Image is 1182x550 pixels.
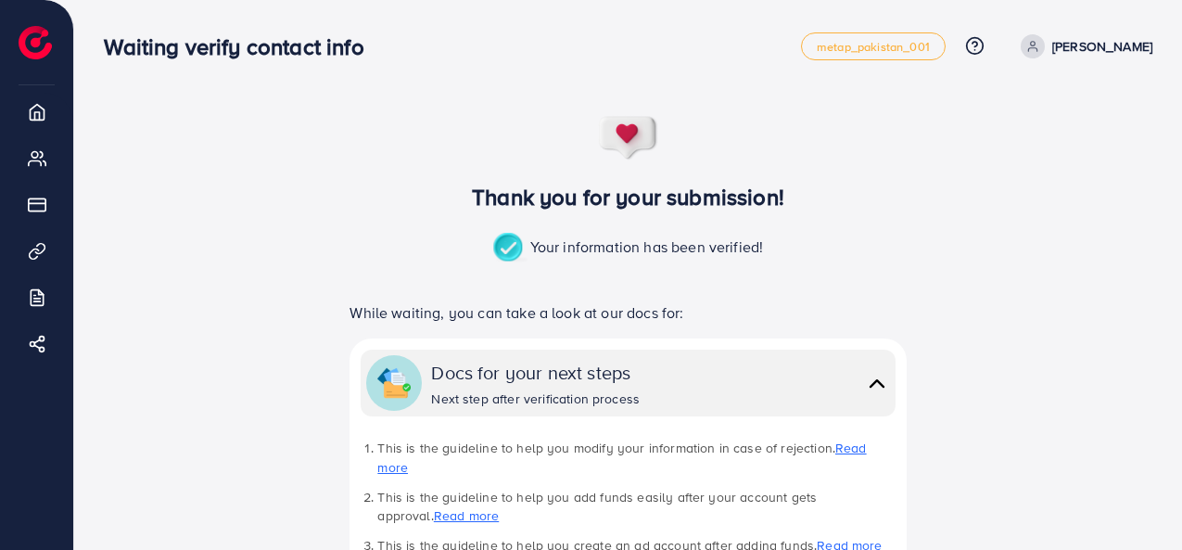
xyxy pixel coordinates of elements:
[598,115,659,161] img: success
[493,233,530,264] img: success
[377,439,866,476] a: Read more
[377,488,895,526] li: This is the guideline to help you add funds easily after your account gets approval.
[1013,34,1152,58] a: [PERSON_NAME]
[377,366,411,400] img: collapse
[434,506,499,525] a: Read more
[431,359,640,386] div: Docs for your next steps
[104,33,378,60] h3: Waiting verify contact info
[350,301,906,324] p: While waiting, you can take a look at our docs for:
[817,41,930,53] span: metap_pakistan_001
[19,26,52,59] img: logo
[801,32,946,60] a: metap_pakistan_001
[493,233,764,264] p: Your information has been verified!
[319,184,937,211] h3: Thank you for your submission!
[1052,35,1152,58] p: [PERSON_NAME]
[864,370,890,397] img: collapse
[377,439,895,477] li: This is the guideline to help you modify your information in case of rejection.
[431,390,640,408] div: Next step after verification process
